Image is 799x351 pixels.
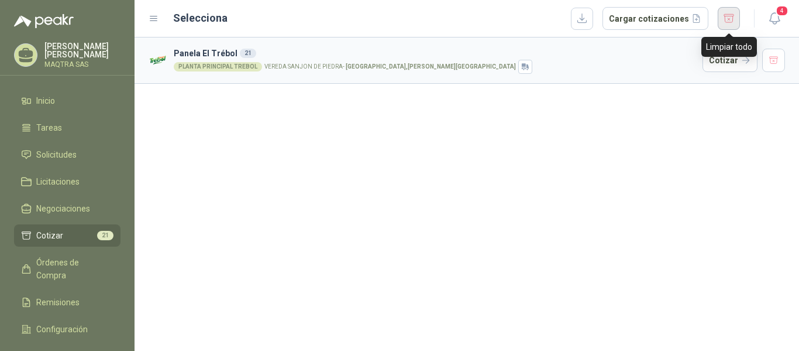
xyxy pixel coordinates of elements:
[776,5,788,16] span: 4
[702,49,757,72] button: Cotizar
[602,7,708,30] button: Cargar cotizaciones
[36,256,109,282] span: Órdenes de Compra
[14,224,120,247] a: Cotizar21
[36,296,80,309] span: Remisiones
[14,251,120,287] a: Órdenes de Compra
[173,10,228,26] h2: Selecciona
[149,50,169,71] img: Company Logo
[764,8,785,29] button: 4
[14,90,120,112] a: Inicio
[44,61,120,68] p: MAQTRA SAS
[174,47,698,60] h3: Panela El Trébol
[346,63,516,70] strong: [GEOGRAPHIC_DATA] , [PERSON_NAME][GEOGRAPHIC_DATA]
[14,117,120,139] a: Tareas
[36,94,55,107] span: Inicio
[14,171,120,193] a: Licitaciones
[36,148,77,161] span: Solicitudes
[14,144,120,166] a: Solicitudes
[14,14,74,28] img: Logo peakr
[97,231,113,240] span: 21
[701,37,757,57] div: Limpiar todo
[44,42,120,59] p: [PERSON_NAME] [PERSON_NAME]
[14,291,120,313] a: Remisiones
[36,202,90,215] span: Negociaciones
[36,121,62,134] span: Tareas
[240,49,256,58] div: 21
[36,323,88,336] span: Configuración
[36,175,80,188] span: Licitaciones
[264,64,516,70] p: VEREDA SANJON DE PIEDRA -
[36,229,63,242] span: Cotizar
[14,197,120,220] a: Negociaciones
[14,318,120,340] a: Configuración
[174,62,262,71] div: PLANTA PRINCIPAL TREBOL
